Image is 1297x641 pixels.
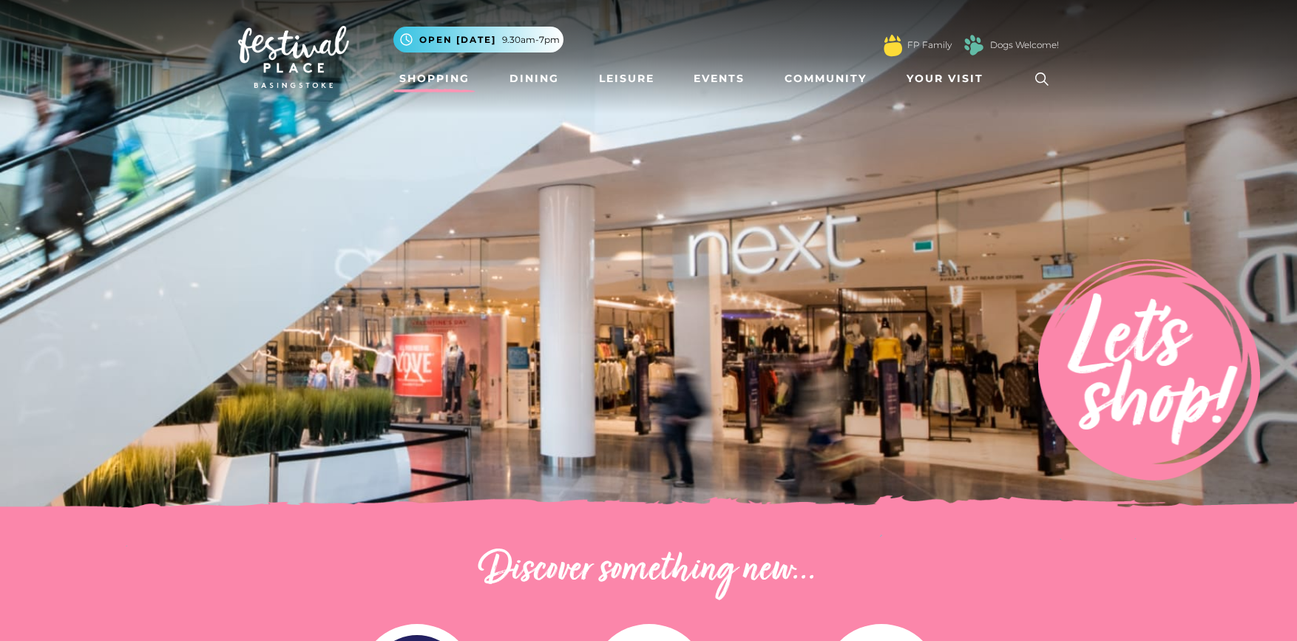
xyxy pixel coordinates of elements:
[901,65,997,92] a: Your Visit
[779,65,873,92] a: Community
[504,65,565,92] a: Dining
[419,33,496,47] span: Open [DATE]
[688,65,751,92] a: Events
[238,26,349,88] img: Festival Place Logo
[393,27,563,52] button: Open [DATE] 9.30am-7pm
[238,547,1059,594] h2: Discover something new...
[593,65,660,92] a: Leisure
[502,33,560,47] span: 9.30am-7pm
[907,71,983,87] span: Your Visit
[990,38,1059,52] a: Dogs Welcome!
[907,38,952,52] a: FP Family
[393,65,475,92] a: Shopping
